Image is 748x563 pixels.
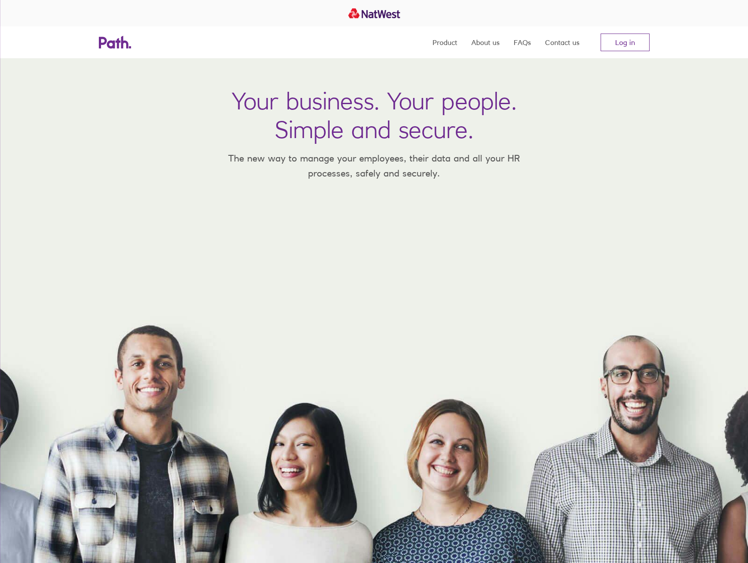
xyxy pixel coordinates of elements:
[471,26,500,58] a: About us
[545,26,579,58] a: Contact us
[514,26,531,58] a: FAQs
[215,151,533,180] p: The new way to manage your employees, their data and all your HR processes, safely and securely.
[432,26,457,58] a: Product
[601,34,650,51] a: Log in
[232,86,517,144] h1: Your business. Your people. Simple and secure.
